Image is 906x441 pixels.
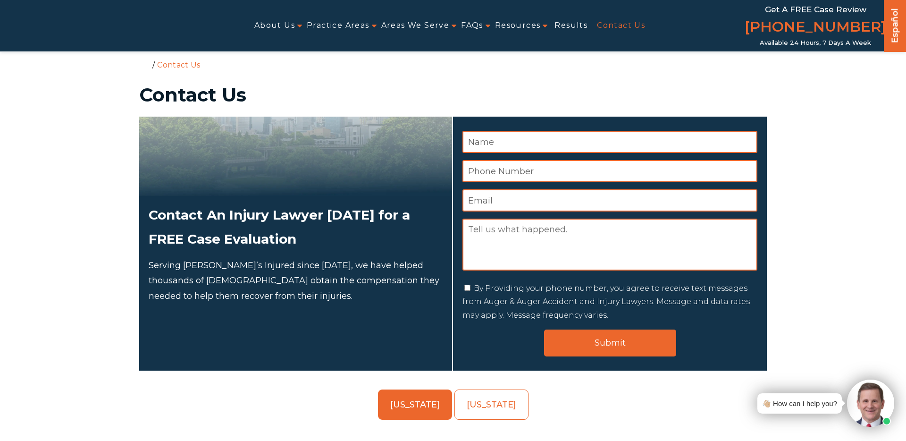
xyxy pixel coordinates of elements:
a: FAQs [461,15,483,36]
a: Practice Areas [307,15,369,36]
label: By Providing your phone number, you agree to receive text messages from Auger & Auger Accident an... [462,284,750,320]
input: Email [462,189,757,212]
a: About Us [254,15,295,36]
img: Attorneys [139,117,452,196]
a: [US_STATE] [454,390,528,420]
p: Serving [PERSON_NAME]’s Injured since [DATE], we have helped thousands of [DEMOGRAPHIC_DATA] obta... [149,258,443,304]
a: Home [142,60,150,68]
input: Name [462,131,757,153]
img: Intaker widget Avatar [847,380,894,427]
input: Phone Number [462,160,757,182]
span: Get a FREE Case Review [765,5,866,14]
a: [US_STATE] [378,390,452,420]
h2: Contact An Injury Lawyer [DATE] for a FREE Case Evaluation [149,203,443,251]
div: 👋🏼 How can I help you? [762,397,837,410]
a: Areas We Serve [381,15,450,36]
a: Results [554,15,587,36]
a: [PHONE_NUMBER] [745,17,886,39]
a: Contact Us [597,15,645,36]
span: Available 24 Hours, 7 Days a Week [760,39,871,47]
li: Contact Us [155,60,202,69]
h1: Contact Us [139,85,767,104]
a: Resources [495,15,541,36]
input: Submit [544,330,676,356]
img: Auger & Auger Accident and Injury Lawyers Logo [6,14,155,37]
